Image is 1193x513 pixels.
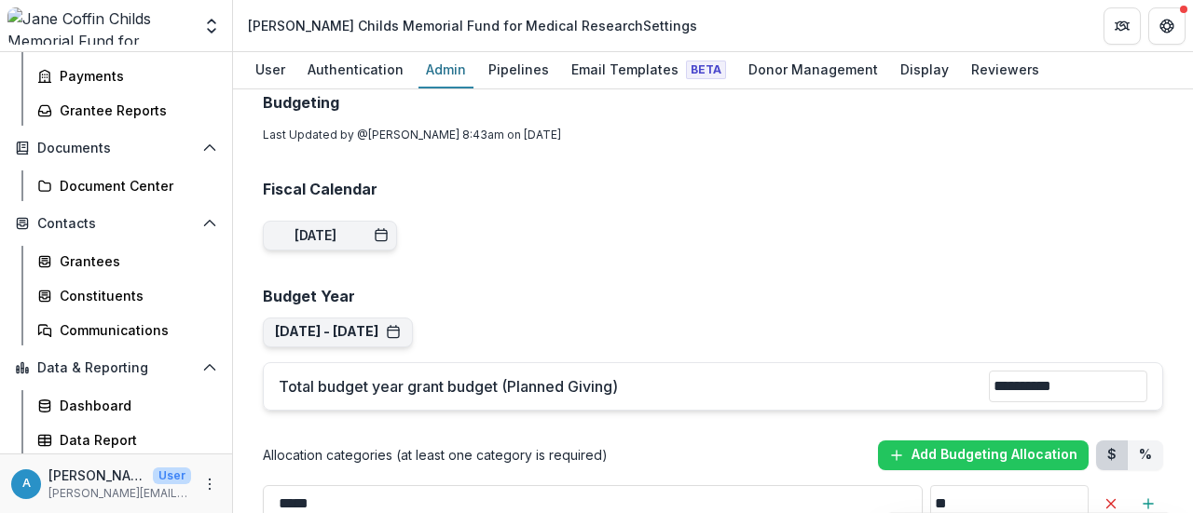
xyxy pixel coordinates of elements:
[37,141,195,156] span: Documents
[263,445,608,465] p: Allocation categories (at least one category is required)
[893,52,956,88] a: Display
[7,209,225,238] button: Open Contacts
[263,94,1163,112] h2: Budgeting
[248,16,697,35] div: [PERSON_NAME] Childs Memorial Fund for Medical Research Settings
[878,440,1089,470] button: Add Budgeting Allocation
[22,478,31,490] div: Anita
[7,133,225,163] button: Open Documents
[48,485,191,502] p: [PERSON_NAME][EMAIL_ADDRESS][DOMAIN_NAME]
[37,216,195,232] span: Contacts
[7,353,225,383] button: Open Data & Reporting
[60,396,210,415] div: Dashboard
[60,251,210,271] div: Grantees
[263,288,1163,305] h2: Budget Year
[564,52,734,88] a: Email Templates Beta
[564,56,734,83] div: Email Templates
[263,181,1163,198] h2: Fiscal Calendar
[60,286,210,305] div: Constituents
[1104,7,1141,45] button: Partners
[199,7,225,45] button: Open entity switcher
[418,52,473,88] a: Admin
[964,56,1047,83] div: Reviewers
[60,101,210,120] div: Grantee Reports
[30,315,225,345] a: Communications
[240,12,705,39] nav: breadcrumb
[30,425,225,455] a: Data Report
[964,52,1047,88] a: Reviewers
[30,246,225,277] a: Grantees
[989,371,1147,402] input: Total budget year grant budget (Planned Giving)
[30,280,225,311] a: Constituents
[60,320,210,340] div: Communications
[30,61,225,91] a: Payments
[275,324,401,340] button: [DATE] - [DATE]
[741,52,885,88] a: Donor Management
[60,176,210,196] div: Document Center
[300,56,411,83] div: Authentication
[48,466,145,485] p: [PERSON_NAME]
[30,95,225,126] a: Grantee Reports
[481,56,556,83] div: Pipelines
[1148,7,1186,45] button: Get Help
[893,56,956,83] div: Display
[7,7,191,45] img: Jane Coffin Childs Memorial Fund for Medical Research logo
[263,127,1163,143] p: Last Updated by @ [PERSON_NAME] 8:43am on [DATE]
[418,56,473,83] div: Admin
[1128,440,1163,470] button: Percent
[30,170,225,201] a: Document Center
[481,52,556,88] a: Pipelines
[300,52,411,88] a: Authentication
[686,61,726,79] span: Beta
[199,473,221,495] button: More
[279,375,989,398] p: Total budget year grant budget (Planned Giving)
[60,430,210,450] div: Data Report
[741,56,885,83] div: Donor Management
[30,390,225,421] a: Dashboard
[248,52,293,88] a: User
[37,360,195,376] span: Data & Reporting
[153,467,191,484] p: User
[60,66,210,86] div: Payments
[248,56,293,83] div: User
[295,228,336,244] div: [DATE]
[1096,440,1128,470] button: Dollars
